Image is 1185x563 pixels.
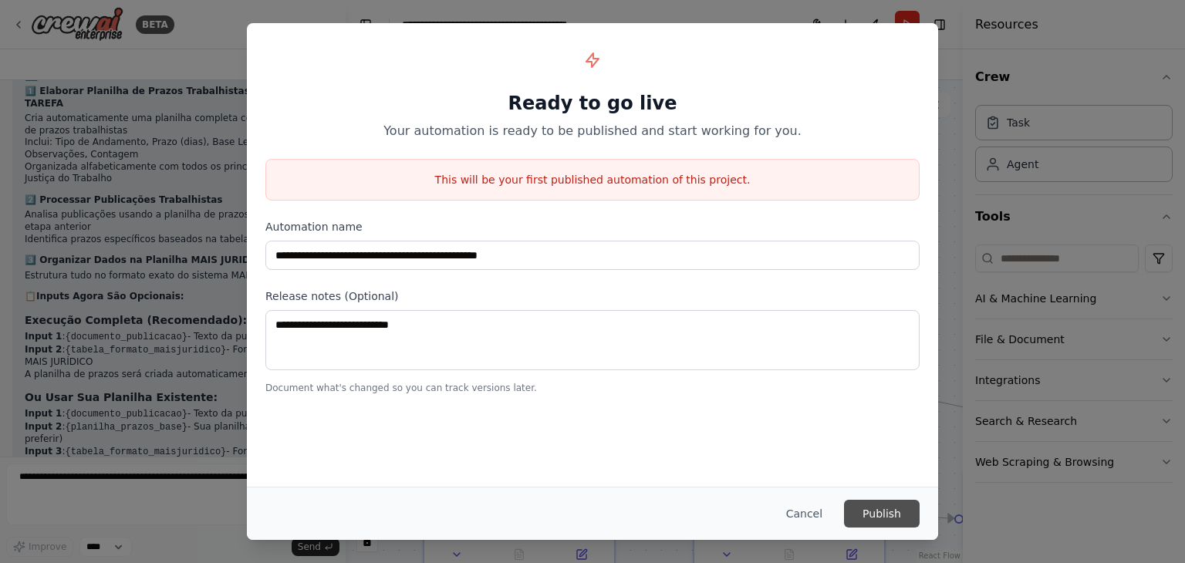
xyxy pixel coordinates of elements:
[265,288,920,304] label: Release notes (Optional)
[265,382,920,394] p: Document what's changed so you can track versions later.
[265,219,920,234] label: Automation name
[266,172,919,187] p: This will be your first published automation of this project.
[265,122,920,140] p: Your automation is ready to be published and start working for you.
[265,91,920,116] h1: Ready to go live
[774,500,835,528] button: Cancel
[844,500,920,528] button: Publish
